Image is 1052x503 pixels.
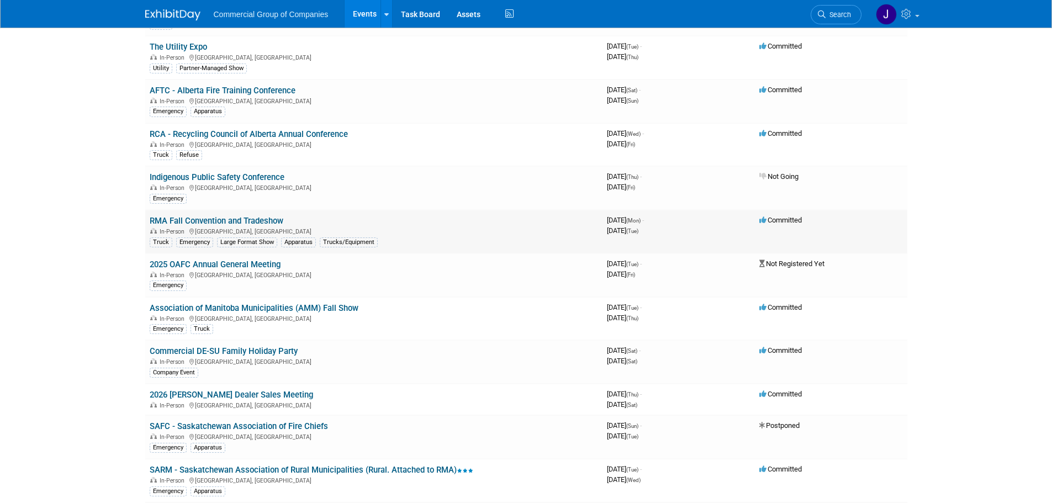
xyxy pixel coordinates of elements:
[607,216,644,224] span: [DATE]
[759,129,802,137] span: Committed
[150,183,598,192] div: [GEOGRAPHIC_DATA], [GEOGRAPHIC_DATA]
[150,96,598,105] div: [GEOGRAPHIC_DATA], [GEOGRAPHIC_DATA]
[150,402,157,407] img: In-Person Event
[626,54,638,60] span: (Thu)
[607,52,638,61] span: [DATE]
[811,5,861,24] a: Search
[607,270,635,278] span: [DATE]
[160,315,188,322] span: In-Person
[150,358,157,364] img: In-Person Event
[160,184,188,192] span: In-Person
[626,467,638,473] span: (Tue)
[759,421,800,430] span: Postponed
[626,433,638,440] span: (Tue)
[217,237,277,247] div: Large Format Show
[160,272,188,279] span: In-Person
[640,465,642,473] span: -
[191,443,225,453] div: Apparatus
[160,358,188,366] span: In-Person
[150,172,284,182] a: Indigenous Public Safety Conference
[150,400,598,409] div: [GEOGRAPHIC_DATA], [GEOGRAPHIC_DATA]
[150,216,283,226] a: RMA Fall Convention and Tradeshow
[150,421,328,431] a: SAFC - Saskatchewan Association of Fire Chiefs
[150,443,187,453] div: Emergency
[626,358,637,364] span: (Sat)
[607,129,644,137] span: [DATE]
[759,42,802,50] span: Committed
[160,98,188,105] span: In-Person
[150,42,207,52] a: The Utility Expo
[150,390,313,400] a: 2026 [PERSON_NAME] Dealer Sales Meeting
[214,10,329,19] span: Commercial Group of Companies
[150,129,348,139] a: RCA - Recycling Council of Alberta Annual Conference
[160,141,188,149] span: In-Person
[150,486,187,496] div: Emergency
[176,150,202,160] div: Refuse
[150,368,198,378] div: Company Event
[626,348,637,354] span: (Sat)
[150,237,172,247] div: Truck
[607,260,642,268] span: [DATE]
[876,4,897,25] img: Jason Fast
[759,260,824,268] span: Not Registered Yet
[626,402,637,408] span: (Sat)
[607,357,637,365] span: [DATE]
[607,183,635,191] span: [DATE]
[150,475,598,484] div: [GEOGRAPHIC_DATA], [GEOGRAPHIC_DATA]
[150,260,281,269] a: 2025 OAFC Annual General Meeting
[607,226,638,235] span: [DATE]
[150,432,598,441] div: [GEOGRAPHIC_DATA], [GEOGRAPHIC_DATA]
[150,141,157,147] img: In-Person Event
[160,228,188,235] span: In-Person
[281,237,316,247] div: Apparatus
[607,303,642,311] span: [DATE]
[626,44,638,50] span: (Tue)
[640,42,642,50] span: -
[150,54,157,60] img: In-Person Event
[626,305,638,311] span: (Tue)
[626,174,638,180] span: (Thu)
[759,172,799,181] span: Not Going
[150,140,598,149] div: [GEOGRAPHIC_DATA], [GEOGRAPHIC_DATA]
[191,324,213,334] div: Truck
[150,228,157,234] img: In-Person Event
[640,303,642,311] span: -
[150,433,157,439] img: In-Person Event
[191,107,225,117] div: Apparatus
[607,475,641,484] span: [DATE]
[607,346,641,354] span: [DATE]
[607,96,638,104] span: [DATE]
[759,216,802,224] span: Committed
[626,141,635,147] span: (Fri)
[145,9,200,20] img: ExhibitDay
[150,280,187,290] div: Emergency
[607,42,642,50] span: [DATE]
[639,86,641,94] span: -
[607,86,641,94] span: [DATE]
[176,63,247,73] div: Partner-Managed Show
[150,63,172,73] div: Utility
[607,390,642,398] span: [DATE]
[176,237,213,247] div: Emergency
[626,218,641,224] span: (Mon)
[150,150,172,160] div: Truck
[640,390,642,398] span: -
[642,129,644,137] span: -
[640,421,642,430] span: -
[759,465,802,473] span: Committed
[640,172,642,181] span: -
[607,465,642,473] span: [DATE]
[626,98,638,104] span: (Sun)
[626,87,637,93] span: (Sat)
[160,54,188,61] span: In-Person
[150,270,598,279] div: [GEOGRAPHIC_DATA], [GEOGRAPHIC_DATA]
[150,357,598,366] div: [GEOGRAPHIC_DATA], [GEOGRAPHIC_DATA]
[150,184,157,190] img: In-Person Event
[150,303,358,313] a: Association of Manitoba Municipalities (AMM) Fall Show
[160,402,188,409] span: In-Person
[607,172,642,181] span: [DATE]
[150,346,298,356] a: Commercial DE-SU Family Holiday Party
[320,237,378,247] div: Trucks/Equipment
[150,314,598,322] div: [GEOGRAPHIC_DATA], [GEOGRAPHIC_DATA]
[607,400,637,409] span: [DATE]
